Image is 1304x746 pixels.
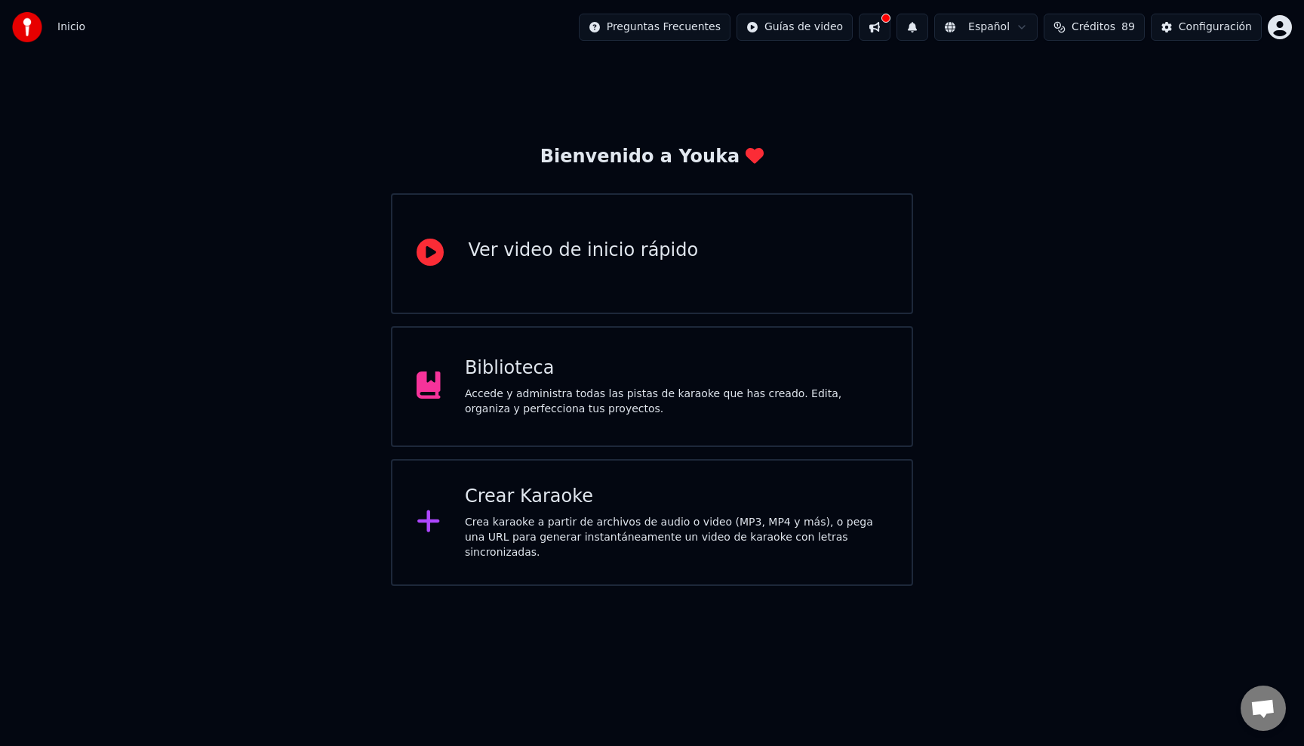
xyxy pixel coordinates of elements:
div: Accede y administra todas las pistas de karaoke que has creado. Edita, organiza y perfecciona tus... [465,387,887,417]
div: Biblioteca [465,356,887,381]
div: Crea karaoke a partir de archivos de audio o video (MP3, MP4 y más), o pega una URL para generar ... [465,515,887,560]
div: Bienvenido a Youka [540,145,764,169]
div: Chat abierto [1241,686,1286,731]
div: Configuración [1179,20,1252,35]
span: Inicio [57,20,85,35]
img: youka [12,12,42,42]
span: 89 [1121,20,1135,35]
button: Guías de video [737,14,853,41]
button: Preguntas Frecuentes [579,14,730,41]
button: Configuración [1151,14,1262,41]
div: Ver video de inicio rápido [468,239,698,263]
span: Créditos [1072,20,1115,35]
button: Créditos89 [1044,14,1145,41]
nav: breadcrumb [57,20,85,35]
div: Crear Karaoke [465,485,887,509]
